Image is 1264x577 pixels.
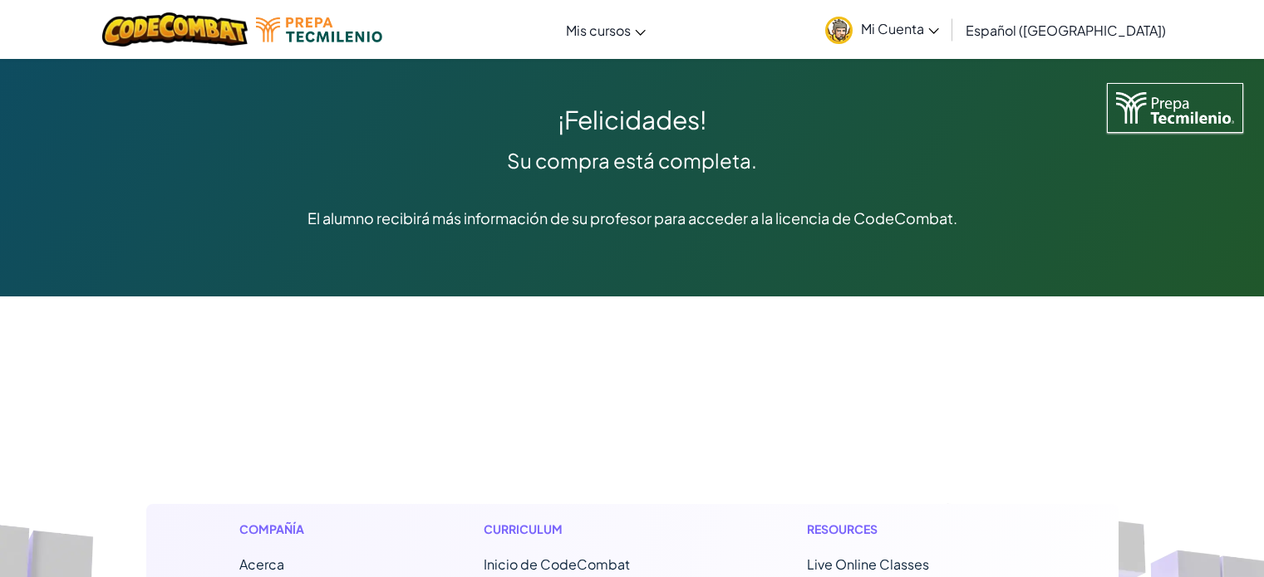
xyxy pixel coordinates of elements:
span: Mi Cuenta [861,20,939,37]
img: Tecmilenio logo [256,17,382,42]
a: Acerca [239,555,284,573]
h1: Compañía [239,521,378,538]
div: ¡Felicidades! [42,100,1222,140]
img: Tecmilenio logo [1107,83,1243,133]
a: Mis cursos [558,7,654,52]
a: Español ([GEOGRAPHIC_DATA]) [957,7,1174,52]
span: Español ([GEOGRAPHIC_DATA]) [966,22,1166,39]
h1: Curriculum [484,521,702,538]
span: Mis cursos [566,22,631,39]
h1: Resources [807,521,1025,538]
div: Su compra está completa. [42,140,1222,181]
a: Mi Cuenta [817,3,947,56]
a: Live Online Classes [807,555,929,573]
span: Inicio de CodeCombat [484,555,630,573]
img: avatar [825,17,853,44]
div: El alumno recibirá más información de su profesor para acceder a la licencia de CodeCombat. [42,181,1222,255]
img: CodeCombat logo [102,12,248,46]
